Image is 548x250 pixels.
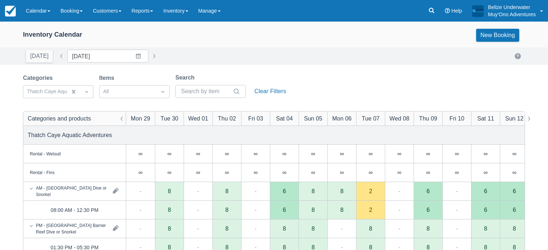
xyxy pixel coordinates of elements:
div: ∞ [455,169,459,175]
div: 8 [225,207,229,213]
div: 6 [484,207,487,213]
div: ∞ [442,163,471,182]
div: ∞ [512,151,516,156]
div: 8 [312,188,315,194]
div: ∞ [356,163,385,182]
div: Sat 04 [276,114,293,123]
div: ∞ [356,145,385,163]
div: 6 [270,201,299,219]
div: 8 [299,201,327,219]
div: - [255,187,257,195]
div: ∞ [196,169,200,175]
div: 8 [168,188,171,194]
button: Clear Filters [252,85,289,98]
div: ∞ [426,151,430,156]
div: ∞ [126,163,155,182]
div: 8 [369,244,372,250]
div: ∞ [484,169,488,175]
div: ∞ [299,145,327,163]
div: ∞ [196,151,200,156]
div: ∞ [254,169,258,175]
div: 8 [168,226,171,231]
div: 8 [155,201,184,219]
div: - [197,187,199,195]
div: ∞ [385,145,414,163]
p: Muy'Ono Adventures [488,11,536,18]
div: 8 [340,188,344,194]
div: ∞ [225,151,229,156]
div: - [139,187,141,195]
div: Thatch Caye Aquatic Adventures [28,131,112,139]
div: - [399,205,400,214]
p: Belize Underwater [488,4,536,11]
div: ∞ [340,169,344,175]
div: 8 [484,226,487,231]
div: ∞ [184,163,212,182]
div: ∞ [126,145,155,163]
div: Thu 09 [419,114,437,123]
div: ∞ [426,169,430,175]
div: ∞ [311,151,315,156]
div: - [139,224,141,233]
div: Mon 29 [131,114,150,123]
div: - [197,224,199,233]
div: ∞ [397,169,401,175]
div: ∞ [212,145,241,163]
div: ∞ [327,163,356,182]
div: ∞ [167,151,171,156]
div: Sun 12 [505,114,524,123]
div: 8 [327,201,356,219]
div: 8 [513,226,516,231]
div: 08:00 AM - 12:30 PM [51,205,98,214]
div: Rental - Wetsuit [30,150,61,157]
div: 8 [283,226,286,231]
div: 6 [513,207,516,213]
div: 8 [427,244,430,250]
div: 6 [484,188,487,194]
div: ∞ [484,151,488,156]
div: Sun 05 [304,114,322,123]
div: ∞ [282,169,286,175]
div: 8 [513,244,516,250]
div: - [456,187,458,195]
div: Tue 07 [362,114,380,123]
div: 8 [340,207,344,213]
i: Help [445,8,450,13]
div: 6 [414,201,442,219]
div: - [341,224,343,233]
div: ∞ [311,169,315,175]
div: Sat 11 [477,114,494,123]
div: Tue 30 [161,114,179,123]
div: ∞ [327,145,356,163]
div: 6 [427,188,430,194]
input: Search by item [181,85,231,98]
span: Dropdown icon [159,88,166,95]
div: 8 [427,226,430,231]
div: 2 [369,207,372,213]
div: ∞ [155,163,184,182]
div: ∞ [471,145,500,163]
div: - [255,205,257,214]
div: ∞ [225,169,229,175]
div: ∞ [184,145,212,163]
div: ∞ [512,169,516,175]
div: - [197,205,199,214]
div: ∞ [167,169,171,175]
div: Wed 08 [390,114,409,123]
div: - [139,205,141,214]
div: - [399,224,400,233]
div: ∞ [138,169,142,175]
div: - [456,224,458,233]
div: 6 [500,201,529,219]
div: PM - [GEOGRAPHIC_DATA] Barrier Reef Dive or Snorkel [36,222,107,235]
div: Fri 03 [248,114,263,123]
div: ∞ [299,163,327,182]
label: Items [99,74,117,82]
div: - [399,187,400,195]
div: 6 [283,188,286,194]
div: Wed 01 [188,114,208,123]
div: 8 [168,244,171,250]
div: 6 [283,207,286,213]
div: ∞ [455,151,459,156]
div: ∞ [254,151,258,156]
